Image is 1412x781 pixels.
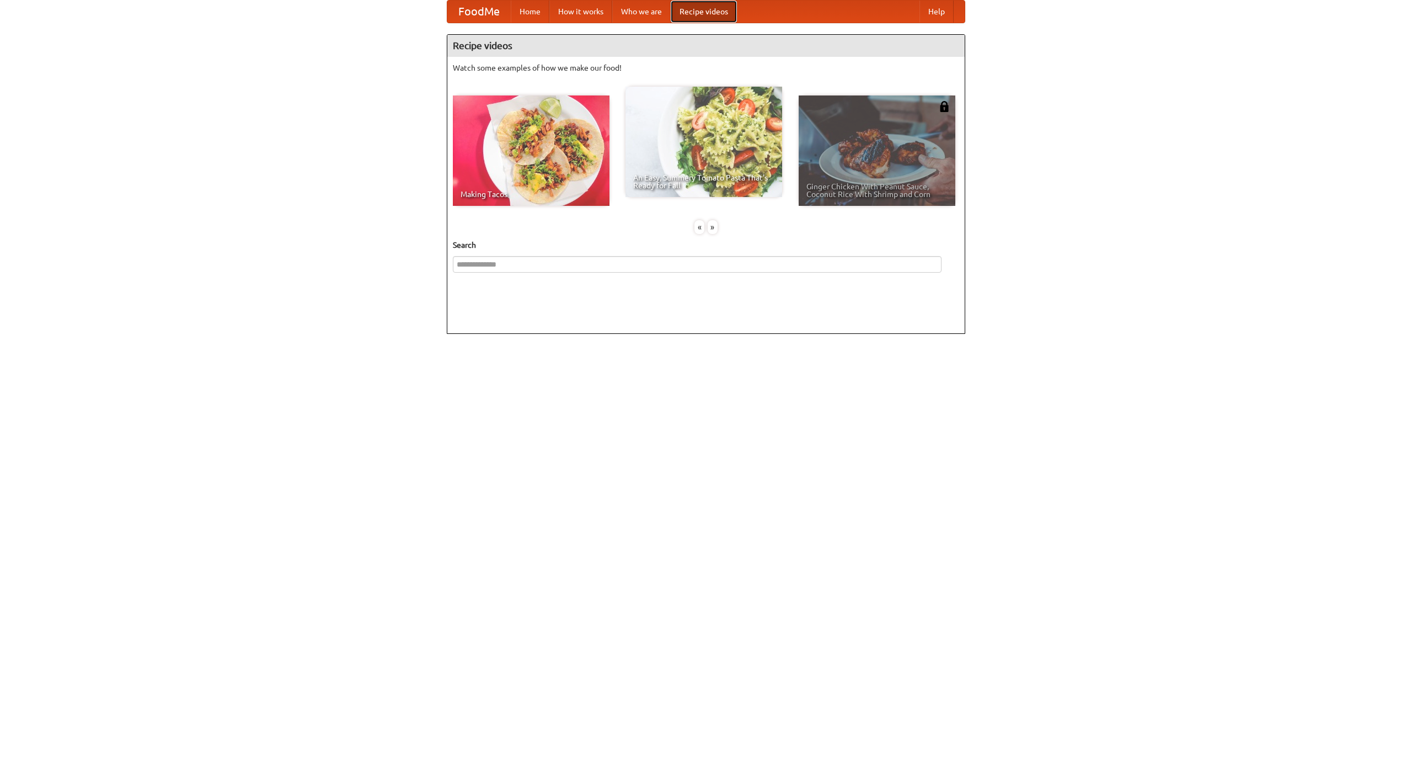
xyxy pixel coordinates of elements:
span: Making Tacos [461,190,602,198]
p: Watch some examples of how we make our food! [453,62,959,73]
img: 483408.png [939,101,950,112]
a: Making Tacos [453,95,609,206]
a: How it works [549,1,612,23]
a: Help [919,1,954,23]
a: Recipe videos [671,1,737,23]
span: An Easy, Summery Tomato Pasta That's Ready for Fall [633,174,774,189]
a: An Easy, Summery Tomato Pasta That's Ready for Fall [625,87,782,197]
a: Who we are [612,1,671,23]
a: Home [511,1,549,23]
div: » [708,220,718,234]
a: FoodMe [447,1,511,23]
h4: Recipe videos [447,35,965,57]
h5: Search [453,240,959,251]
div: « [694,220,704,234]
